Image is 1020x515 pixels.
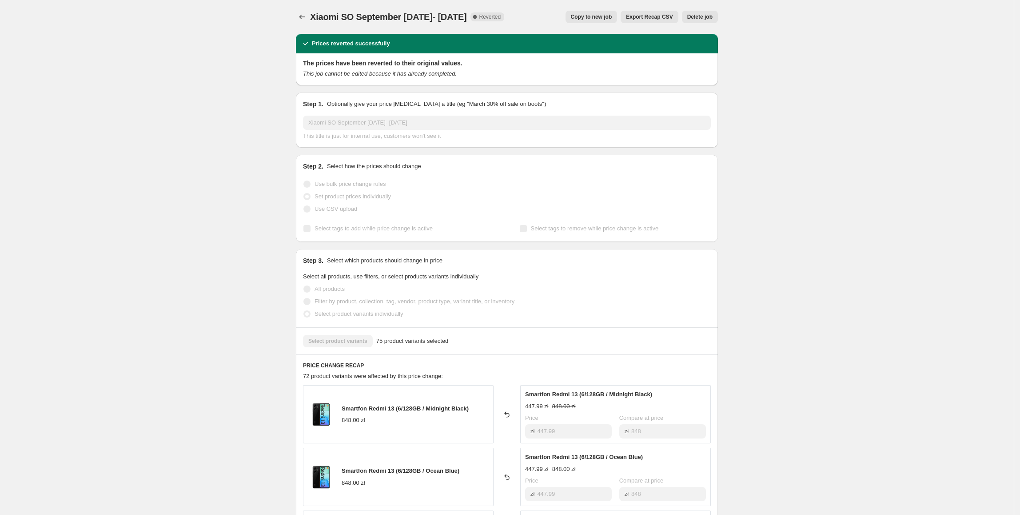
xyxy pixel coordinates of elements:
[303,256,323,265] h2: Step 3.
[376,337,449,346] span: 75 product variants selected
[327,256,442,265] p: Select which products should change in price
[625,491,629,497] span: zł
[312,39,390,48] h2: Prices reverted successfully
[303,116,711,130] input: 30% off holiday sale
[315,225,433,232] span: Select tags to add while price change is active
[303,273,478,280] span: Select all products, use filters, or select products variants individually
[303,162,323,171] h2: Step 2.
[315,298,514,305] span: Filter by product, collection, tag, vendor, product type, variant title, or inventory
[619,414,664,421] span: Compare at price
[682,11,718,23] button: Delete job
[531,225,659,232] span: Select tags to remove while price change is active
[552,465,576,474] strike: 848.00 zł
[315,286,345,292] span: All products
[479,13,501,20] span: Reverted
[315,193,391,200] span: Set product prices individually
[303,70,457,77] i: This job cannot be edited because it has already completed.
[315,205,357,212] span: Use CSV upload
[327,100,546,109] p: Optionally give your price [MEDICAL_DATA] a title (eg "March 30% off sale on boots")
[625,428,629,435] span: zł
[566,11,618,23] button: Copy to new job
[296,11,308,23] button: Price change jobs
[342,416,365,425] div: 848.00 zł
[342,405,469,412] span: Smartfon Redmi 13 (6/128GB / Midnight Black)
[687,13,713,20] span: Delete job
[315,310,403,317] span: Select product variants individually
[626,13,673,20] span: Export Recap CSV
[571,13,612,20] span: Copy to new job
[308,464,335,491] img: 16197_Redmi13-Black-1-1600px_80x.png
[303,362,711,369] h6: PRICE CHANGE RECAP
[530,428,534,435] span: zł
[525,391,652,398] span: Smartfon Redmi 13 (6/128GB / Midnight Black)
[342,479,365,487] div: 848.00 zł
[310,12,467,22] span: Xiaomi SO September [DATE]- [DATE]
[303,373,443,379] span: 72 product variants were affected by this price change:
[303,100,323,109] h2: Step 1.
[525,414,538,421] span: Price
[525,402,549,411] div: 447.99 zł
[525,465,549,474] div: 447.99 zł
[308,401,335,428] img: 16197_Redmi13-Black-1-1600px_80x.png
[525,454,643,460] span: Smartfon Redmi 13 (6/128GB / Ocean Blue)
[315,181,386,187] span: Use bulk price change rules
[525,477,538,484] span: Price
[342,467,459,474] span: Smartfon Redmi 13 (6/128GB / Ocean Blue)
[303,133,441,139] span: This title is just for internal use, customers won't see it
[530,491,534,497] span: zł
[327,162,421,171] p: Select how the prices should change
[621,11,678,23] button: Export Recap CSV
[619,477,664,484] span: Compare at price
[552,402,576,411] strike: 848.00 zł
[303,59,711,68] h2: The prices have been reverted to their original values.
